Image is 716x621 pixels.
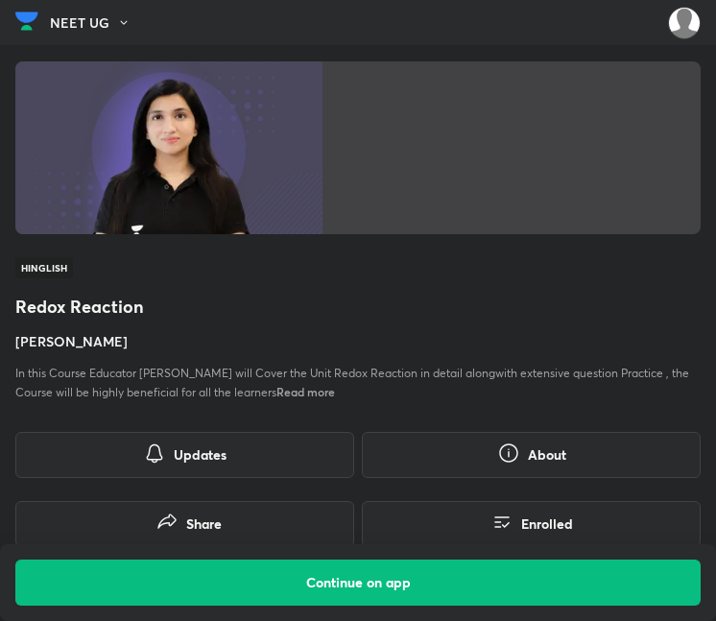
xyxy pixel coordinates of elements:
img: Thumbnail [15,61,322,234]
button: Continue on app [15,560,701,606]
button: Share [15,501,354,547]
img: Company Logo [15,7,38,36]
span: Read more [276,384,335,399]
button: Updates [15,432,354,478]
button: About [362,432,701,478]
h4: [PERSON_NAME] [15,331,701,351]
a: Company Logo [15,7,38,40]
span: Hinglish [15,257,73,278]
button: Enrolled [362,501,701,547]
img: Amisha Rani [668,7,701,39]
button: NEET UG [50,9,142,37]
span: In this Course Educator [PERSON_NAME] will Cover the Unit Redox Reaction in detail alongwith exte... [15,366,689,399]
h1: Redox Reaction [15,294,701,320]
